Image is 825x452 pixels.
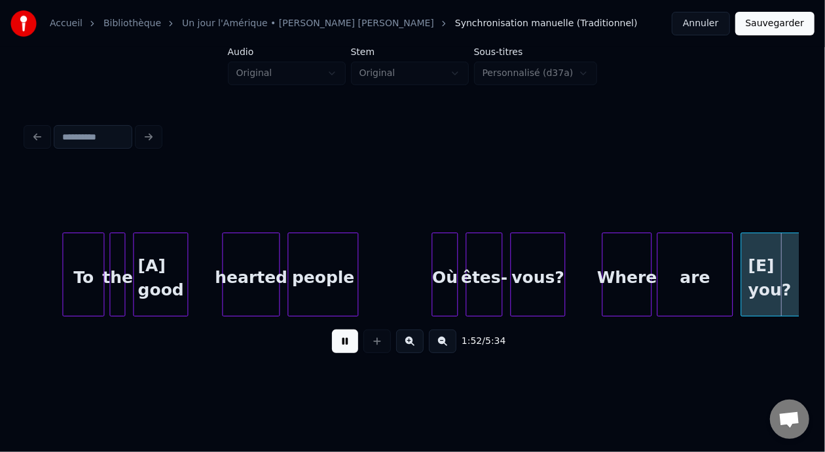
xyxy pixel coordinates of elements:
button: Sauvegarder [735,12,815,35]
div: Ouvrir le chat [770,400,809,439]
span: 1:52 [462,335,482,348]
div: / [462,335,493,348]
span: 5:34 [485,335,505,348]
nav: breadcrumb [50,17,638,30]
label: Audio [228,47,346,56]
img: youka [10,10,37,37]
a: Accueil [50,17,82,30]
label: Sous-titres [474,47,598,56]
a: Bibliothèque [103,17,161,30]
button: Annuler [672,12,729,35]
span: Synchronisation manuelle (Traditionnel) [455,17,638,30]
label: Stem [351,47,469,56]
a: Un jour l'Amérique • [PERSON_NAME] [PERSON_NAME] [182,17,434,30]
